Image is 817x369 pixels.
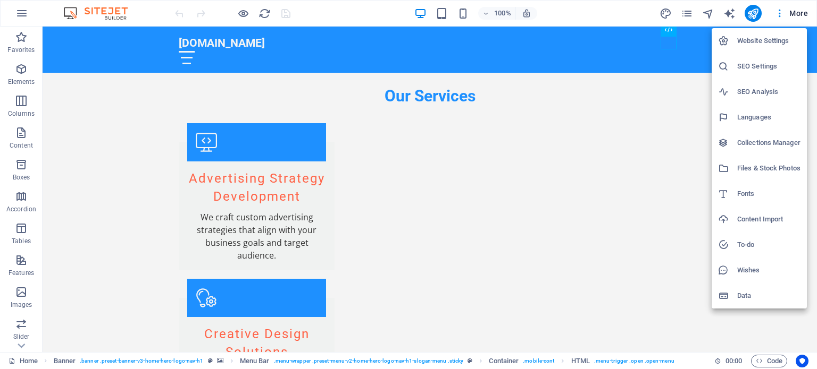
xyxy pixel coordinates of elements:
[737,162,801,175] h6: Files & Stock Photos
[737,238,801,251] h6: To-do
[737,136,801,149] h6: Collections Manager
[737,264,801,277] h6: Wishes
[737,35,801,47] h6: Website Settings
[737,187,801,200] h6: Fonts
[737,85,801,98] h6: SEO Analysis
[737,289,801,302] h6: Data
[737,111,801,124] h6: Languages
[737,213,801,226] h6: Content Import
[737,60,801,73] h6: SEO Settings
